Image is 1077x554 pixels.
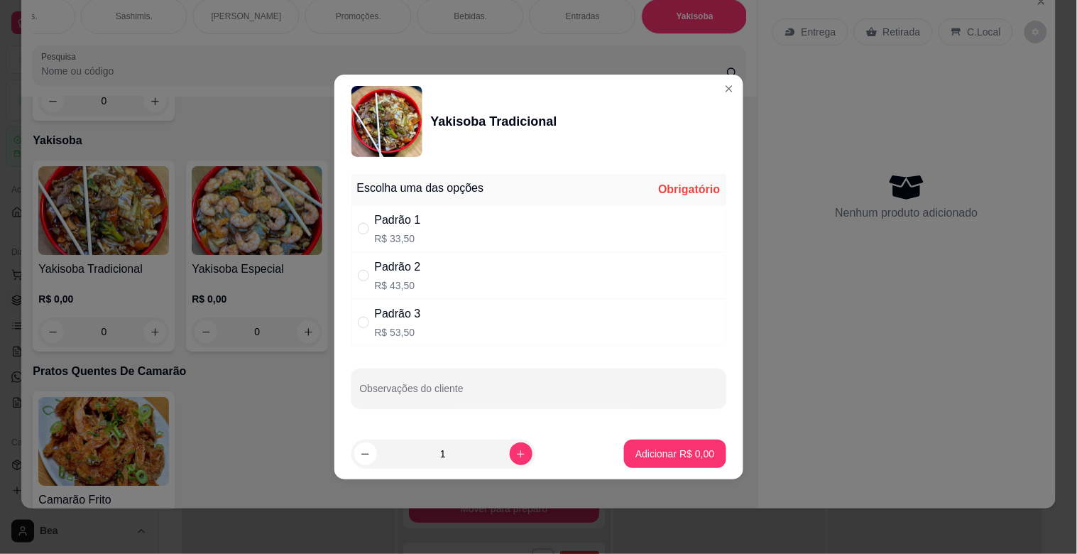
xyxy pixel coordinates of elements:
div: Yakisoba Tradicional [431,112,557,131]
div: Padrão 2 [375,259,421,276]
button: Close [718,77,740,100]
p: R$ 33,50 [375,232,421,246]
button: increase-product-quantity [510,442,532,465]
div: Padrão 1 [375,212,421,229]
p: R$ 53,50 [375,325,421,340]
button: decrease-product-quantity [354,442,377,465]
input: Observações do cliente [360,387,718,401]
p: R$ 43,50 [375,278,421,293]
div: Obrigatório [658,181,720,198]
button: Adicionar R$ 0,00 [624,440,726,468]
div: Escolha uma das opções [357,180,484,197]
img: product-image [351,86,422,157]
div: Padrão 3 [375,305,421,322]
p: Adicionar R$ 0,00 [635,447,714,461]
